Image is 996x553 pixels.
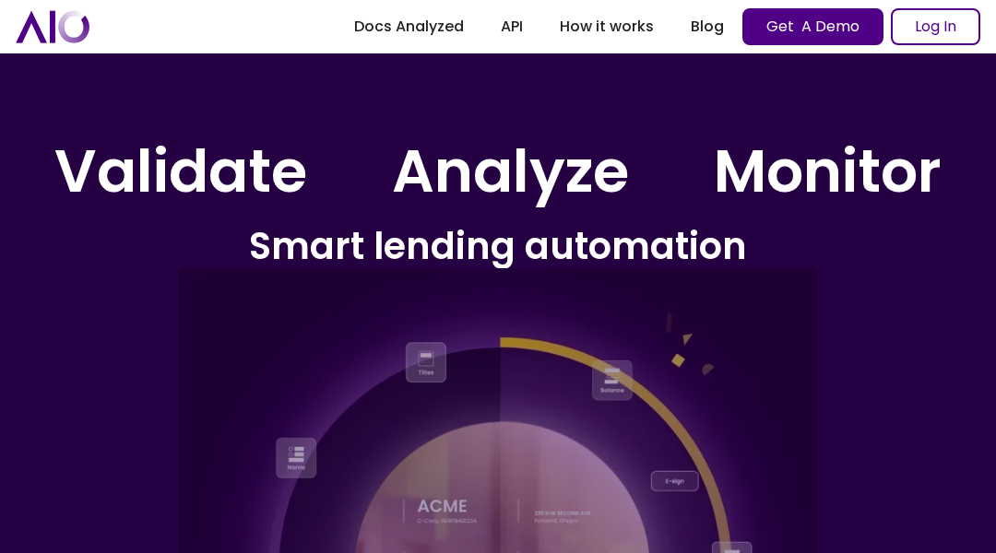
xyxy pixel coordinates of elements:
h1: Validate [54,136,307,207]
a: Get A Demo [742,8,883,45]
a: API [482,10,541,43]
h1: Monitor [714,136,942,207]
a: Docs Analyzed [336,10,482,43]
a: How it works [541,10,672,43]
h1: Analyze [392,136,629,207]
a: home [16,10,89,42]
a: Log In [891,8,980,45]
a: Blog [672,10,742,43]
